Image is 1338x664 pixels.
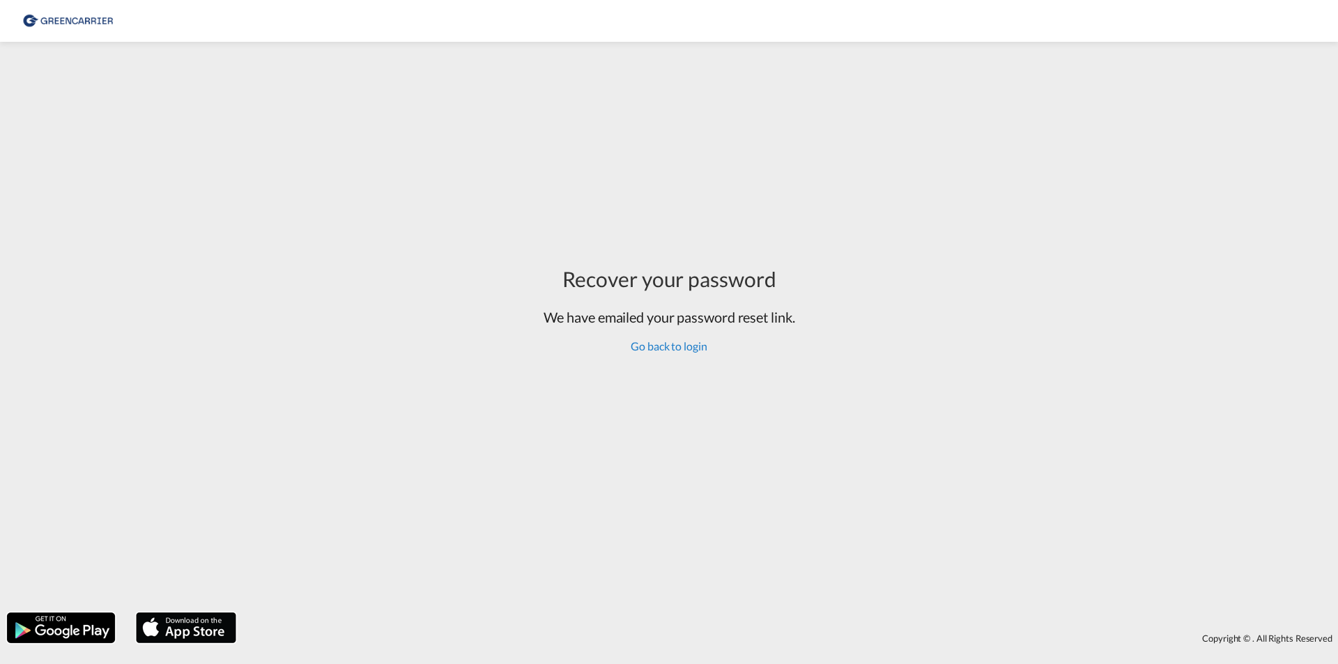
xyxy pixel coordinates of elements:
[544,307,795,327] h2: We have emailed your password reset link.
[631,339,707,353] a: Go back to login
[21,6,115,37] img: 8cf206808afe11efa76fcd1e3d746489.png
[243,626,1338,650] div: Copyright © . All Rights Reserved
[134,611,238,644] img: apple.png
[544,264,795,293] div: Recover your password
[6,611,116,644] img: google.png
